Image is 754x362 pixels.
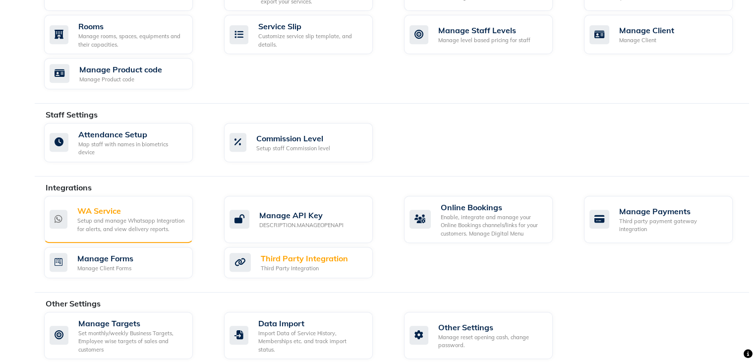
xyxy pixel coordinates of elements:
[78,329,185,354] div: Set monthly/weekly Business Targets, Employee wise targets of sales and customers
[78,317,185,329] div: Manage Targets
[441,213,545,238] div: Enable, integrate and manage your Online Bookings channels/links for your customers. Manage Digit...
[224,123,389,162] a: Commission LevelSetup staff Commission level
[77,252,133,264] div: Manage Forms
[44,247,209,278] a: Manage FormsManage Client Forms
[224,196,389,243] a: Manage API KeyDESCRIPTION.MANAGEOPENAPI
[224,312,389,360] a: Data ImportImport Data of Service History, Memberships etc. and track import status.
[78,128,185,140] div: Attendance Setup
[79,75,162,84] div: Manage Product code
[261,264,348,273] div: Third Party Integration
[44,123,209,162] a: Attendance SetupMap staff with names in biometrics device
[44,312,209,360] a: Manage TargetsSet monthly/weekly Business Targets, Employee wise targets of sales and customers
[404,312,569,360] a: Other SettingsManage reset opening cash, change password.
[256,132,330,144] div: Commission Level
[259,221,344,230] div: DESCRIPTION.MANAGEOPENAPI
[438,333,545,350] div: Manage reset opening cash, change password.
[77,217,185,233] div: Setup and manage Whatsapp Integration for alerts, and view delivery reports.
[78,140,185,157] div: Map staff with names in biometrics device
[77,264,133,273] div: Manage Client Forms
[438,321,545,333] div: Other Settings
[79,63,162,75] div: Manage Product code
[404,196,569,243] a: Online BookingsEnable, integrate and manage your Online Bookings channels/links for your customer...
[44,15,209,54] a: RoomsManage rooms, spaces, equipments and their capacities.
[441,201,545,213] div: Online Bookings
[261,252,348,264] div: Third Party Integration
[258,32,365,49] div: Customize service slip template, and details.
[619,217,725,234] div: Third party payment gateway integration
[584,15,749,54] a: Manage ClientManage Client
[258,20,365,32] div: Service Slip
[78,20,185,32] div: Rooms
[404,15,569,54] a: Manage Staff LevelsManage level based pricing for staff
[44,58,209,89] a: Manage Product codeManage Product code
[438,36,530,45] div: Manage level based pricing for staff
[78,32,185,49] div: Manage rooms, spaces, equipments and their capacities.
[258,329,365,354] div: Import Data of Service History, Memberships etc. and track import status.
[77,205,185,217] div: WA Service
[258,317,365,329] div: Data Import
[438,24,530,36] div: Manage Staff Levels
[256,144,330,153] div: Setup staff Commission level
[224,247,389,278] a: Third Party IntegrationThird Party Integration
[619,205,725,217] div: Manage Payments
[259,209,344,221] div: Manage API Key
[44,196,209,243] a: WA ServiceSetup and manage Whatsapp Integration for alerts, and view delivery reports.
[224,15,389,54] a: Service SlipCustomize service slip template, and details.
[619,24,674,36] div: Manage Client
[584,196,749,243] a: Manage PaymentsThird party payment gateway integration
[619,36,674,45] div: Manage Client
